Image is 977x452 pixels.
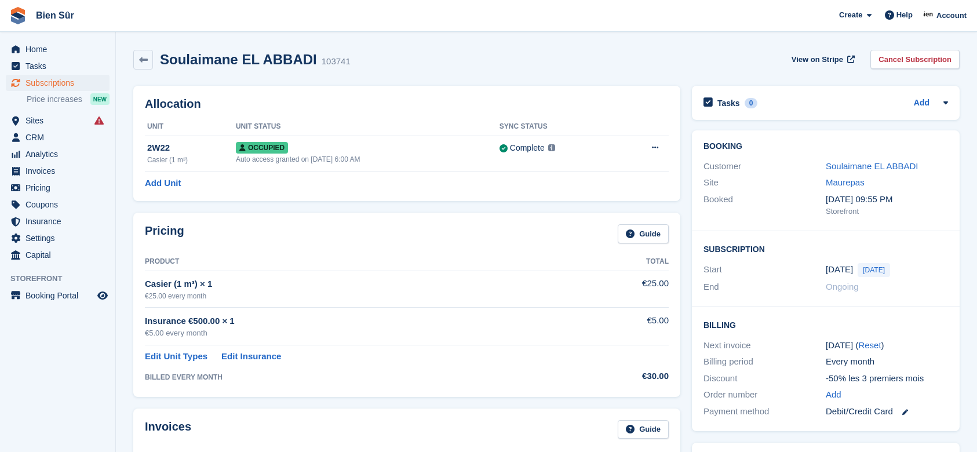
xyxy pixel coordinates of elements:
div: Complete [510,142,545,154]
a: menu [6,163,110,179]
th: Sync Status [500,118,617,136]
div: €5.00 every month [145,327,584,339]
a: Edit Insurance [221,350,281,363]
a: Bien Sûr [31,6,79,25]
div: Booked [703,193,826,217]
h2: Pricing [145,224,184,243]
div: NEW [90,93,110,105]
a: Guide [618,420,669,439]
span: Home [25,41,95,57]
div: Storefront [826,206,948,217]
td: €5.00 [584,308,669,345]
a: menu [6,196,110,213]
a: Add [826,388,841,402]
td: €25.00 [584,271,669,307]
a: menu [6,112,110,129]
span: Subscriptions [25,75,95,91]
a: menu [6,230,110,246]
span: CRM [25,129,95,145]
div: Customer [703,160,826,173]
div: Discount [703,372,826,385]
div: End [703,280,826,294]
div: Debit/Credit Card [826,405,948,418]
span: Coupons [25,196,95,213]
a: menu [6,58,110,74]
div: [DATE] 09:55 PM [826,193,948,206]
th: Unit Status [236,118,500,136]
th: Product [145,253,584,271]
img: icon-info-grey-7440780725fd019a000dd9b08b2336e03edf1995a4989e88bcd33f0948082b44.svg [548,144,555,151]
i: Smart entry sync failures have occurred [94,116,104,125]
a: View on Stripe [787,50,857,69]
a: menu [6,41,110,57]
h2: Soulaimane EL ABBADI [160,52,317,67]
div: Auto access granted on [DATE] 6:00 AM [236,154,500,165]
div: €30.00 [584,370,669,383]
a: Soulaimane EL ABBADI [826,161,918,171]
a: Price increases NEW [27,93,110,105]
div: Casier (1 m³) × 1 [145,278,584,291]
div: Start [703,263,826,277]
span: Price increases [27,94,82,105]
h2: Billing [703,319,948,330]
span: View on Stripe [792,54,843,65]
h2: Booking [703,142,948,151]
a: Cancel Subscription [870,50,960,69]
a: Reset [858,340,881,350]
span: Occupied [236,142,288,154]
a: Add [914,97,929,110]
a: Edit Unit Types [145,350,207,363]
span: Pricing [25,180,95,196]
span: Sites [25,112,95,129]
div: [DATE] ( ) [826,339,948,352]
span: Invoices [25,163,95,179]
span: Create [839,9,862,21]
span: Ongoing [826,282,859,291]
a: Guide [618,224,669,243]
a: menu [6,75,110,91]
span: Storefront [10,273,115,285]
div: Every month [826,355,948,369]
span: Help [896,9,913,21]
div: BILLED EVERY MONTH [145,372,584,382]
div: Next invoice [703,339,826,352]
h2: Allocation [145,97,669,111]
a: menu [6,213,110,229]
div: 2W22 [147,141,236,155]
span: Capital [25,247,95,263]
div: Billing period [703,355,826,369]
th: Total [584,253,669,271]
a: Maurepas [826,177,865,187]
span: Settings [25,230,95,246]
div: €25.00 every month [145,291,584,301]
h2: Subscription [703,243,948,254]
span: [DATE] [858,263,890,277]
th: Unit [145,118,236,136]
a: menu [6,247,110,263]
div: Site [703,176,826,189]
a: menu [6,129,110,145]
span: Booking Portal [25,287,95,304]
span: Analytics [25,146,95,162]
a: menu [6,146,110,162]
img: stora-icon-8386f47178a22dfd0bd8f6a31ec36ba5ce8667c1dd55bd0f319d3a0aa187defe.svg [9,7,27,24]
a: Add Unit [145,177,181,190]
span: Insurance [25,213,95,229]
h2: Tasks [717,98,740,108]
h2: Invoices [145,420,191,439]
img: Asmaa Habri [923,9,935,21]
div: Order number [703,388,826,402]
span: Account [936,10,967,21]
div: 103741 [322,55,351,68]
span: Tasks [25,58,95,74]
a: menu [6,180,110,196]
div: Insurance €500.00 × 1 [145,315,584,328]
div: Payment method [703,405,826,418]
a: Preview store [96,289,110,302]
div: -50% les 3 premiers mois [826,372,948,385]
time: 2025-08-27 23:00:00 UTC [826,263,853,276]
a: menu [6,287,110,304]
div: Casier (1 m³) [147,155,236,165]
div: 0 [745,98,758,108]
